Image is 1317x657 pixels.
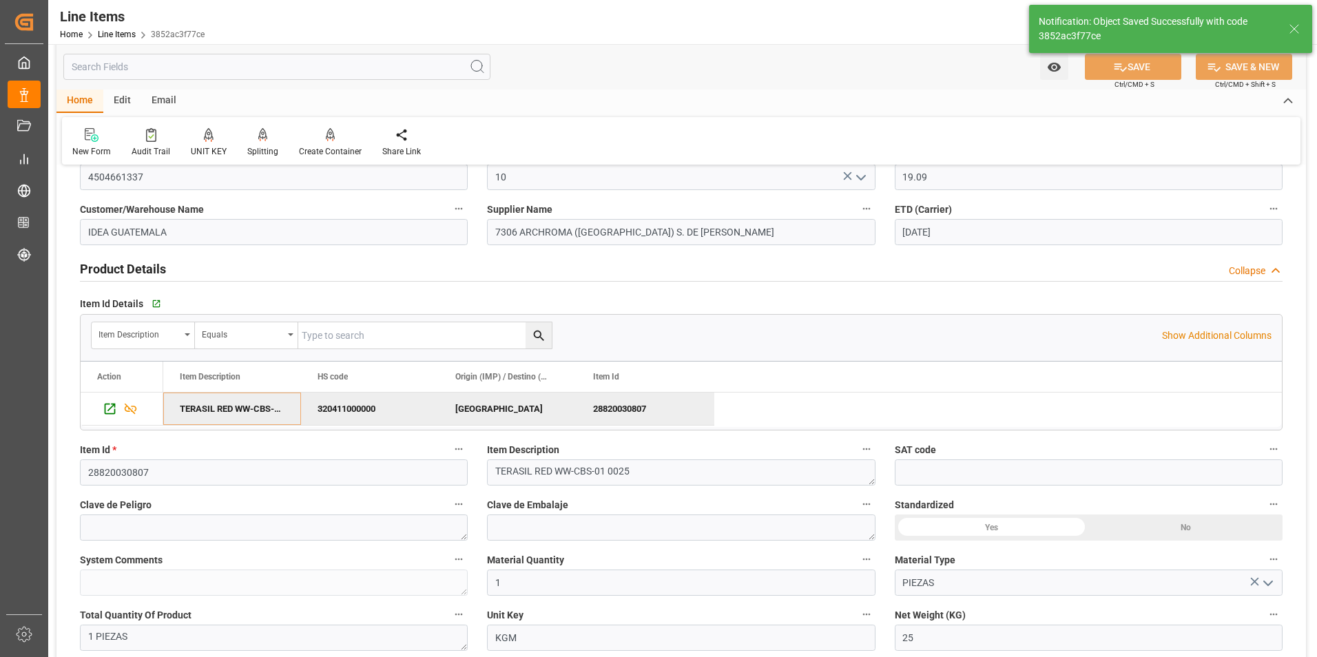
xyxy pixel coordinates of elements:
[1265,605,1283,623] button: Net Weight (KG)
[895,202,952,217] span: ETD (Carrier)
[80,608,191,623] span: Total Quantity Of Product
[132,145,170,158] div: Audit Trail
[1040,54,1068,80] button: open menu
[301,393,439,425] div: 320411000000
[163,393,301,425] div: TERASIL RED WW-CBS-01 0025
[163,393,714,426] div: Press SPACE to deselect this row.
[1215,79,1276,90] span: Ctrl/CMD + Shift + S
[439,393,577,425] div: [GEOGRAPHIC_DATA]
[487,553,564,567] span: Material Quantity
[858,440,875,458] button: Item Description
[1265,495,1283,513] button: Standardized
[895,498,954,512] span: Standardized
[191,145,227,158] div: UNIT KEY
[858,200,875,218] button: Supplier Name
[858,605,875,623] button: Unit Key
[56,90,103,113] div: Home
[450,495,468,513] button: Clave de Peligro
[98,30,136,39] a: Line Items
[1085,54,1181,80] button: SAVE
[450,440,468,458] button: Item Id *
[487,443,559,457] span: Item Description
[895,219,1283,245] input: DD.MM.YYYY
[858,550,875,568] button: Material Quantity
[81,393,163,426] div: Press SPACE to deselect this row.
[487,498,568,512] span: Clave de Embalaje
[1265,440,1283,458] button: SAT code
[1265,550,1283,568] button: Material Type
[195,322,298,348] button: open menu
[1162,328,1272,343] p: Show Additional Columns
[318,372,348,382] span: HS code
[487,164,875,190] input: Type to search/select
[487,202,552,217] span: Supplier Name
[92,322,195,348] button: open menu
[80,443,116,457] span: Item Id
[450,200,468,218] button: Customer/Warehouse Name
[103,90,141,113] div: Edit
[60,30,83,39] a: Home
[80,297,143,311] span: Item Id Details
[1039,14,1276,43] div: Notification: Object Saved Successfully with code 3852ac3f77ce
[455,372,548,382] span: Origin (IMP) / Destino (EXPO)
[299,145,362,158] div: Create Container
[1265,200,1283,218] button: ETD (Carrier)
[895,608,966,623] span: Net Weight (KG)
[858,495,875,513] button: Clave de Embalaje
[849,167,870,188] button: open menu
[1256,572,1277,594] button: open menu
[80,202,204,217] span: Customer/Warehouse Name
[98,325,180,341] div: Item Description
[1088,514,1283,541] div: No
[450,605,468,623] button: Total Quantity Of Product
[895,514,1089,541] div: Yes
[247,145,278,158] div: Splitting
[72,145,111,158] div: New Form
[60,6,205,27] div: Line Items
[1196,54,1292,80] button: SAVE & NEW
[382,145,421,158] div: Share Link
[487,608,523,623] span: Unit Key
[80,498,152,512] span: Clave de Peligro
[450,550,468,568] button: System Comments
[526,322,552,348] button: search button
[895,443,936,457] span: SAT code
[180,372,240,382] span: Item Description
[80,625,468,651] textarea: 1 PIEZAS
[80,260,166,278] h2: Product Details
[141,90,187,113] div: Email
[63,54,490,80] input: Search Fields
[895,553,955,567] span: Material Type
[202,325,283,341] div: Equals
[298,322,552,348] input: Type to search
[80,553,163,567] span: System Comments
[487,459,875,486] textarea: TERASIL RED WW-CBS-01 0025
[593,372,619,382] span: Item Id
[1229,264,1265,278] div: Collapse
[577,393,714,425] div: 28820030807
[1114,79,1154,90] span: Ctrl/CMD + S
[97,372,121,382] div: Action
